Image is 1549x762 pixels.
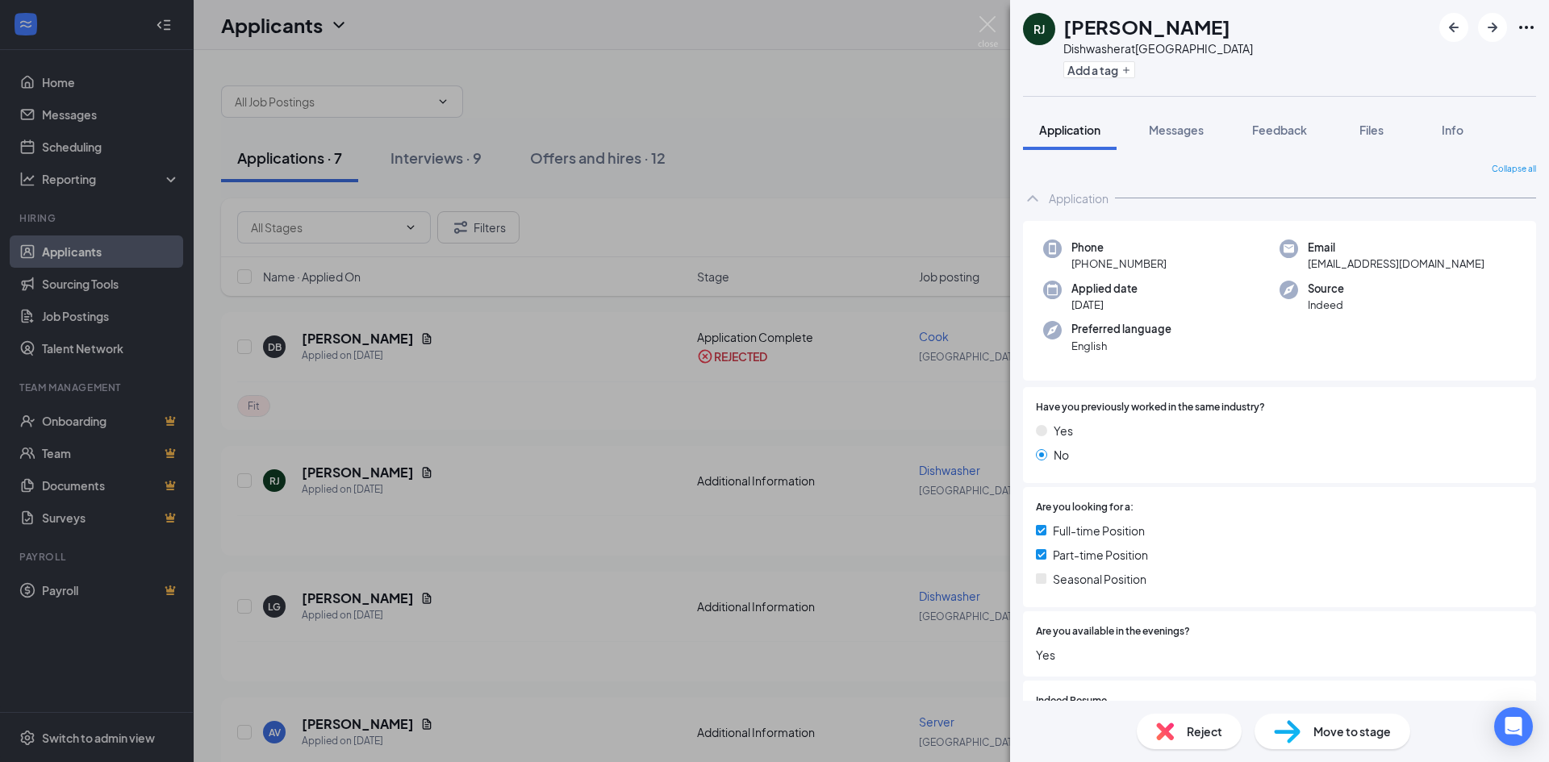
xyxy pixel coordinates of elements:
svg: Ellipses [1517,18,1536,37]
span: Full-time Position [1053,522,1145,539]
span: Seasonal Position [1053,570,1146,588]
span: Yes [1036,646,1523,664]
span: Are you available in the evenings? [1036,624,1190,639]
button: ArrowRight [1478,13,1507,42]
span: [EMAIL_ADDRESS][DOMAIN_NAME] [1308,256,1484,272]
div: RJ [1033,21,1045,37]
span: Source [1308,281,1344,297]
div: Application [1049,190,1109,206]
div: Open Intercom Messenger [1494,707,1533,746]
span: Are you looking for a: [1036,500,1134,515]
span: Collapse all [1492,163,1536,176]
button: ArrowLeftNew [1439,13,1468,42]
span: Move to stage [1313,722,1391,740]
h1: [PERSON_NAME] [1063,13,1230,40]
svg: ChevronUp [1023,189,1042,208]
div: Dishwasher at [GEOGRAPHIC_DATA] [1063,40,1253,56]
button: PlusAdd a tag [1063,61,1135,78]
span: No [1054,446,1069,464]
span: Email [1308,239,1484,256]
span: Application [1039,123,1100,137]
span: Preferred language [1071,321,1171,337]
span: Have you previously worked in the same industry? [1036,400,1265,415]
span: Part-time Position [1053,546,1148,564]
span: Files [1359,123,1384,137]
span: Info [1442,123,1463,137]
span: Feedback [1252,123,1307,137]
span: Indeed [1308,297,1344,313]
span: Applied date [1071,281,1138,297]
span: Messages [1149,123,1204,137]
svg: ArrowLeftNew [1444,18,1463,37]
span: Indeed Resume [1036,693,1107,709]
span: [DATE] [1071,297,1138,313]
span: Reject [1187,722,1222,740]
span: Phone [1071,239,1167,256]
svg: Plus [1121,65,1131,75]
span: [PHONE_NUMBER] [1071,256,1167,272]
svg: ArrowRight [1483,18,1502,37]
span: English [1071,338,1171,354]
span: Yes [1054,422,1073,439]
